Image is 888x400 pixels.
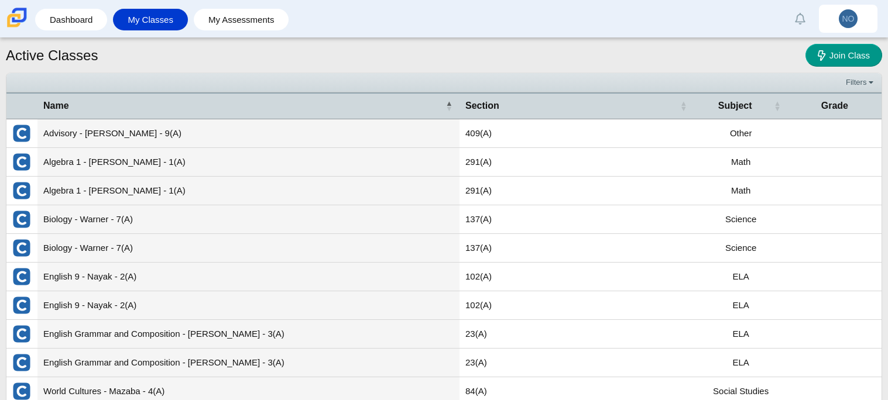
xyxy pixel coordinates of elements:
[774,94,781,118] span: Subject : Activate to sort
[12,239,31,257] img: External class connected through Clever
[5,5,29,30] img: Carmen School of Science & Technology
[43,101,69,111] span: Name
[12,353,31,372] img: External class connected through Clever
[37,234,460,263] td: Biology - Warner - 7(A)
[460,349,694,377] td: 23(A)
[694,320,788,349] td: ELA
[12,181,31,200] img: External class connected through Clever
[694,263,788,291] td: ELA
[460,205,694,234] td: 137(A)
[787,6,813,32] a: Alerts
[37,349,460,377] td: English Grammar and Composition - [PERSON_NAME] - 3(A)
[694,177,788,205] td: Math
[694,234,788,263] td: Science
[12,325,31,343] img: External class connected through Clever
[821,101,848,111] span: Grade
[37,320,460,349] td: English Grammar and Composition - [PERSON_NAME] - 3(A)
[694,205,788,234] td: Science
[41,9,101,30] a: Dashboard
[445,94,452,118] span: Name : Activate to invert sorting
[718,101,752,111] span: Subject
[842,15,855,23] span: NO
[460,263,694,291] td: 102(A)
[694,148,788,177] td: Math
[694,119,788,148] td: Other
[12,267,31,286] img: External class connected through Clever
[200,9,283,30] a: My Assessments
[37,291,460,320] td: English 9 - Nayak - 2(A)
[12,210,31,229] img: External class connected through Clever
[5,22,29,32] a: Carmen School of Science & Technology
[37,119,460,148] td: Advisory - [PERSON_NAME] - 9(A)
[805,44,882,67] a: Join Class
[460,148,694,177] td: 291(A)
[819,5,877,33] a: NO
[465,101,499,111] span: Section
[460,119,694,148] td: 409(A)
[680,94,687,118] span: Section : Activate to sort
[12,296,31,315] img: External class connected through Clever
[37,263,460,291] td: English 9 - Nayak - 2(A)
[843,77,879,88] a: Filters
[12,153,31,171] img: External class connected through Clever
[460,234,694,263] td: 137(A)
[119,9,182,30] a: My Classes
[12,124,31,143] img: External class connected through Clever
[460,320,694,349] td: 23(A)
[460,291,694,320] td: 102(A)
[694,349,788,377] td: ELA
[37,205,460,234] td: Biology - Warner - 7(A)
[460,177,694,205] td: 291(A)
[6,46,98,65] h1: Active Classes
[829,50,870,60] span: Join Class
[37,177,460,205] td: Algebra 1 - [PERSON_NAME] - 1(A)
[37,148,460,177] td: Algebra 1 - [PERSON_NAME] - 1(A)
[694,291,788,320] td: ELA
